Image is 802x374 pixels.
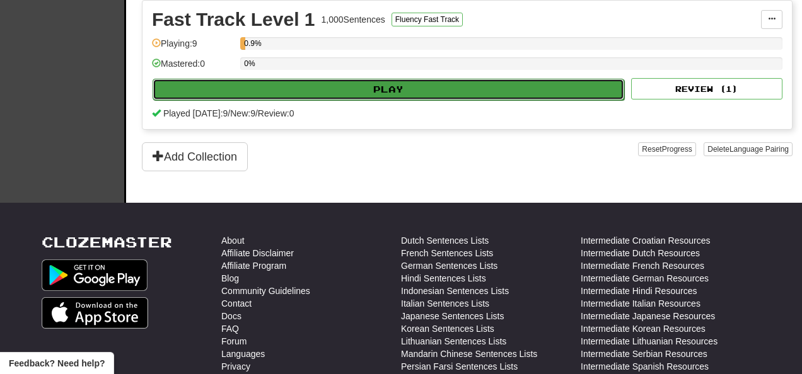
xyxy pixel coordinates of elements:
[221,272,239,285] a: Blog
[392,13,463,26] button: Fluency Fast Track
[581,348,707,360] a: Intermediate Serbian Resources
[153,79,624,100] button: Play
[401,297,489,310] a: Italian Sentences Lists
[581,247,700,259] a: Intermediate Dutch Resources
[401,234,489,247] a: Dutch Sentences Lists
[42,297,148,329] img: Get it on App Store
[401,310,504,322] a: Japanese Sentences Lists
[221,335,247,348] a: Forum
[221,322,239,335] a: FAQ
[638,142,695,156] button: ResetProgress
[221,348,265,360] a: Languages
[581,297,700,310] a: Intermediate Italian Resources
[662,145,692,154] span: Progress
[581,285,697,297] a: Intermediate Hindi Resources
[729,145,789,154] span: Language Pairing
[401,335,506,348] a: Lithuanian Sentences Lists
[322,13,385,26] div: 1,000 Sentences
[244,37,245,50] div: 0.9%
[401,259,497,272] a: German Sentences Lists
[221,360,250,373] a: Privacy
[401,272,486,285] a: Hindi Sentences Lists
[142,142,248,171] button: Add Collection
[581,310,715,322] a: Intermediate Japanese Resources
[704,142,793,156] button: DeleteLanguage Pairing
[401,285,509,297] a: Indonesian Sentences Lists
[581,322,706,335] a: Intermediate Korean Resources
[581,360,709,373] a: Intermediate Spanish Resources
[9,357,105,370] span: Open feedback widget
[221,247,294,259] a: Affiliate Disclaimer
[221,297,252,310] a: Contact
[221,259,286,272] a: Affiliate Program
[581,335,718,348] a: Intermediate Lithuanian Resources
[401,360,518,373] a: Persian Farsi Sentences Lists
[221,285,310,297] a: Community Guidelines
[230,108,255,118] span: New: 9
[631,78,782,99] button: Review (1)
[401,348,537,360] a: Mandarin Chinese Sentences Lists
[163,108,228,118] span: Played [DATE]: 9
[42,234,172,250] a: Clozemaster
[581,234,710,247] a: Intermediate Croatian Resources
[581,259,704,272] a: Intermediate French Resources
[152,37,234,58] div: Playing: 9
[401,247,493,259] a: French Sentences Lists
[255,108,258,118] span: /
[152,10,315,29] div: Fast Track Level 1
[221,234,245,247] a: About
[401,322,494,335] a: Korean Sentences Lists
[228,108,230,118] span: /
[152,57,234,78] div: Mastered: 0
[581,272,709,285] a: Intermediate German Resources
[42,259,148,291] img: Get it on Google Play
[221,310,241,322] a: Docs
[258,108,294,118] span: Review: 0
